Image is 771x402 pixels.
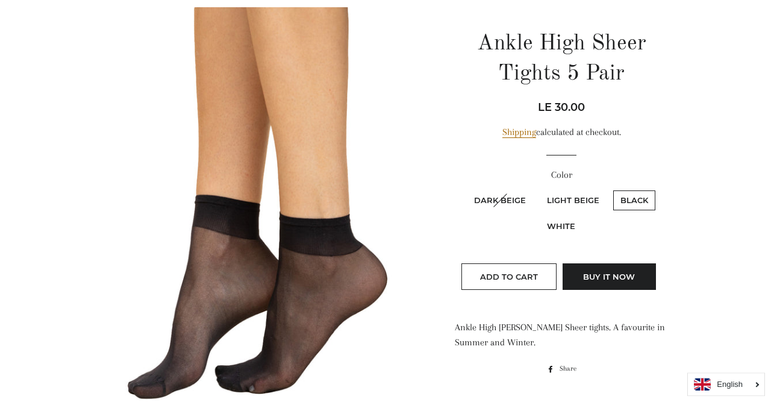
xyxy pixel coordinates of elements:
[455,125,669,140] div: calculated at checkout.
[560,362,582,375] span: Share
[563,263,656,290] button: Buy it now
[717,380,743,388] i: English
[455,168,669,183] label: Color
[455,320,669,350] p: Ankle High [PERSON_NAME] Sheer tights. A favourite in Summer and Winter.
[538,101,585,114] span: LE 30.00
[461,263,557,290] button: Add to Cart
[455,29,669,90] h1: Ankle High Sheer Tights 5 Pair
[613,190,655,210] label: Black
[467,190,533,210] label: Dark Beige
[540,216,582,236] label: White
[502,127,536,138] a: Shipping
[480,272,538,281] span: Add to Cart
[540,190,607,210] label: Light Beige
[694,378,758,391] a: English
